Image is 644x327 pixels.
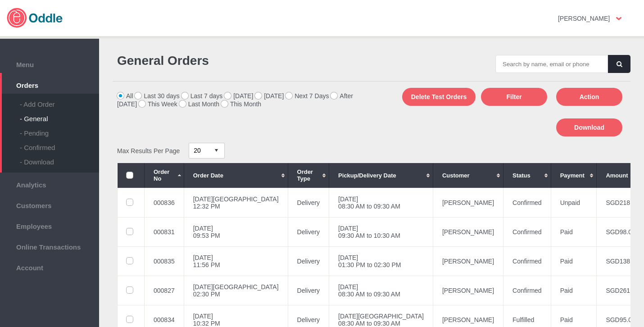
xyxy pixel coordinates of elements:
label: This Week [139,100,177,108]
label: [DATE] [224,92,253,100]
span: Account [5,262,95,272]
span: Orders [5,79,95,89]
td: 000835 [145,246,184,276]
td: [DATE] 09:30 AM to 10:30 AM [329,217,433,246]
th: Order Type [288,163,329,188]
td: [PERSON_NAME] [433,276,503,305]
div: - Add Order [20,94,99,108]
h1: General Orders [117,54,367,68]
label: Next 7 Days [286,92,329,100]
th: Payment [551,163,597,188]
label: This Month [221,100,261,108]
span: Online Transactions [5,241,95,251]
label: [DATE] [255,92,284,100]
td: Paid [551,276,597,305]
td: Confirmed [503,246,551,276]
td: [DATE] 01:30 PM to 02:30 PM [329,246,433,276]
td: Delivery [288,246,329,276]
td: Confirmed [503,217,551,246]
td: [DATE] 08:30 AM to 09:30 AM [329,188,433,217]
div: - Confirmed [20,137,99,151]
input: Search by name, email or phone [495,55,608,73]
td: Paid [551,246,597,276]
th: Order Date [184,163,288,188]
td: 000836 [145,188,184,217]
div: - General [20,108,99,123]
td: [DATE][GEOGRAPHIC_DATA] 02:30 PM [184,276,288,305]
div: - Pending [20,123,99,137]
td: [DATE] 08:30 AM to 09:30 AM [329,276,433,305]
td: Confirmed [503,276,551,305]
span: Max Results Per Page [117,147,180,154]
label: Last 7 days [181,92,223,100]
div: - Download [20,151,99,166]
td: Paid [551,217,597,246]
span: Menu [5,59,95,68]
td: 000831 [145,217,184,246]
td: [PERSON_NAME] [433,246,503,276]
td: [PERSON_NAME] [433,217,503,246]
td: Delivery [288,276,329,305]
td: Delivery [288,217,329,246]
label: Last 30 days [135,92,179,100]
img: user-option-arrow.png [616,17,621,20]
button: Filter [481,88,547,106]
button: Action [556,88,622,106]
td: [DATE][GEOGRAPHIC_DATA] 12:32 PM [184,188,288,217]
td: Unpaid [551,188,597,217]
span: Customers [5,200,95,209]
td: 000827 [145,276,184,305]
label: Last Month [179,100,219,108]
th: Pickup/Delivery Date [329,163,433,188]
td: [DATE] 11:56 PM [184,246,288,276]
td: Delivery [288,188,329,217]
th: Status [503,163,551,188]
label: All [117,92,133,100]
label: After [DATE] [117,92,353,108]
span: Analytics [5,179,95,189]
td: [DATE] 09:53 PM [184,217,288,246]
button: Download [556,118,622,136]
button: Delete Test Orders [402,88,476,106]
td: [PERSON_NAME] [433,188,503,217]
td: Confirmed [503,188,551,217]
span: Employees [5,220,95,230]
strong: [PERSON_NAME] [558,15,610,22]
th: Customer [433,163,503,188]
th: Order No [145,163,184,188]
